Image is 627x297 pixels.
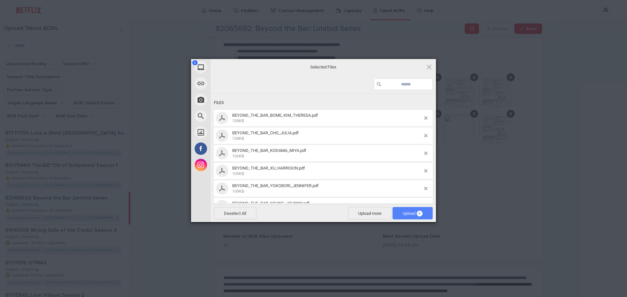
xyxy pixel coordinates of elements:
[232,119,244,123] span: 108KB
[230,113,424,124] span: BEYOND_THE_BAR_BOME_KIM_THERESA.pdf
[230,201,424,212] span: BEYOND_THE_BAR_YOUNG_JOHNNY.pdf
[230,183,424,194] span: BEYOND_THE_BAR_YOKOBORI_JENNIFER.pdf
[232,136,244,141] span: 108KB
[417,211,423,216] span: 6
[230,130,424,141] span: BEYOND_THE_BAR_CHO_JULIA.pdf
[232,201,310,206] span: BEYOND_THE_BAR_YOUNG_JOHNNY.pdf
[191,75,269,92] div: Link (URL)
[191,108,269,124] div: Web Search
[230,166,424,176] span: BEYOND_THE_BAR_XU_HARRISON.pdf
[232,166,305,171] span: BEYOND_THE_BAR_XU_HARRISON.pdf
[232,130,299,135] span: BEYOND_THE_BAR_CHO_JULIA.pdf
[393,207,433,219] span: Upload
[232,148,306,153] span: BEYOND_THE_BAR_KODAMA_MIYA.pdf
[191,157,269,173] div: Instagram
[232,171,244,176] span: 109KB
[426,63,433,70] span: Click here or hit ESC to close picker
[232,189,244,194] span: 109KB
[232,183,319,188] span: BEYOND_THE_BAR_YOKOBORI_JENNIFER.pdf
[232,113,318,118] span: BEYOND_THE_BAR_BOME_KIM_THERESA.pdf
[348,207,392,219] span: Upload more
[232,154,244,158] span: 106KB
[191,92,269,108] div: Take Photo
[258,64,389,70] span: Selected Files
[403,211,423,216] span: Upload
[191,141,269,157] div: Facebook
[230,148,424,159] span: BEYOND_THE_BAR_KODAMA_MIYA.pdf
[192,60,198,65] span: 6
[214,207,256,219] span: Deselect All
[191,124,269,141] div: Unsplash
[191,59,269,75] div: My Device
[214,97,433,109] div: Files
